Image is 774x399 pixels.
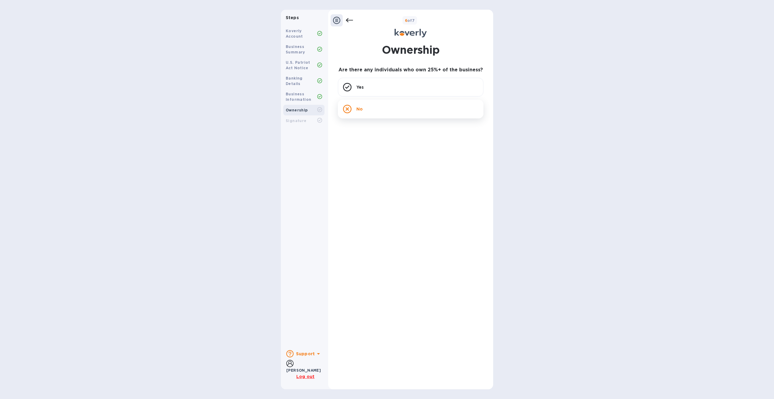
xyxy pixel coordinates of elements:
iframe: Chat Widget [638,155,774,399]
span: 6 [405,18,407,23]
b: Banking Details [286,76,303,86]
b: Signature [286,118,307,123]
b: U.S. Patriot Act Notice [286,60,310,70]
b: Ownership [286,108,308,112]
p: No [356,106,363,112]
b: Support [296,351,315,356]
u: Log out [296,374,315,379]
h3: Are there any individuals who own 25%+ of the business? [338,67,483,73]
b: Koverly Account [286,29,303,39]
b: Business Information [286,92,311,102]
b: of 7 [405,18,415,23]
b: Steps [286,15,299,20]
b: [PERSON_NAME] [286,368,321,373]
b: Business Summary [286,44,305,54]
p: Yes [356,84,364,90]
h1: Ownership [382,42,439,57]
